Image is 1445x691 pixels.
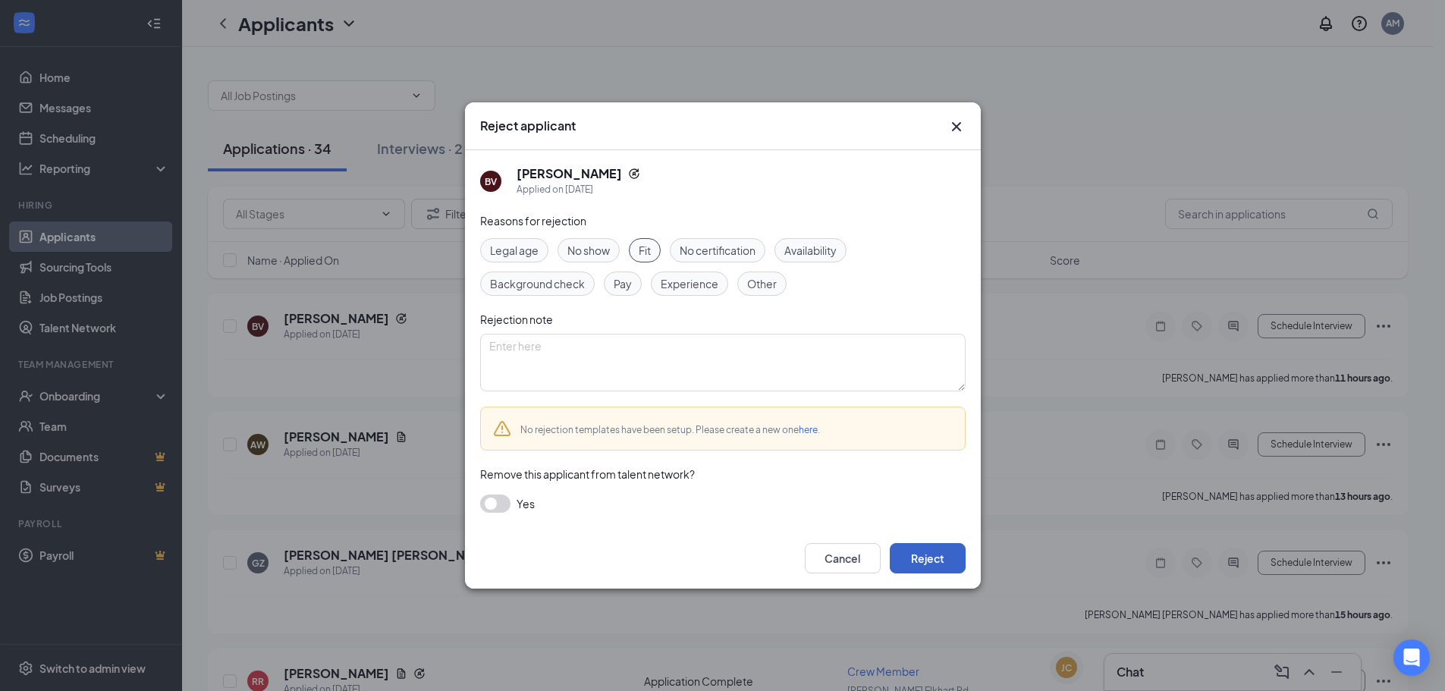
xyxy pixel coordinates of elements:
div: BV [485,175,497,188]
span: Remove this applicant from talent network? [480,467,695,481]
span: Availability [784,242,837,259]
h5: [PERSON_NAME] [517,165,622,182]
span: Rejection note [480,313,553,326]
svg: Cross [947,118,966,136]
button: Cancel [805,543,881,573]
button: Close [947,118,966,136]
h3: Reject applicant [480,118,576,134]
span: No rejection templates have been setup. Please create a new one . [520,424,820,435]
span: Reasons for rejection [480,214,586,228]
span: Pay [614,275,632,292]
span: Fit [639,242,651,259]
span: Other [747,275,777,292]
a: here [799,424,818,435]
svg: Reapply [628,168,640,180]
span: Background check [490,275,585,292]
span: No certification [680,242,755,259]
button: Reject [890,543,966,573]
div: Applied on [DATE] [517,182,640,197]
div: Open Intercom Messenger [1393,639,1430,676]
span: Experience [661,275,718,292]
span: Yes [517,495,535,513]
span: No show [567,242,610,259]
span: Legal age [490,242,539,259]
svg: Warning [493,419,511,438]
